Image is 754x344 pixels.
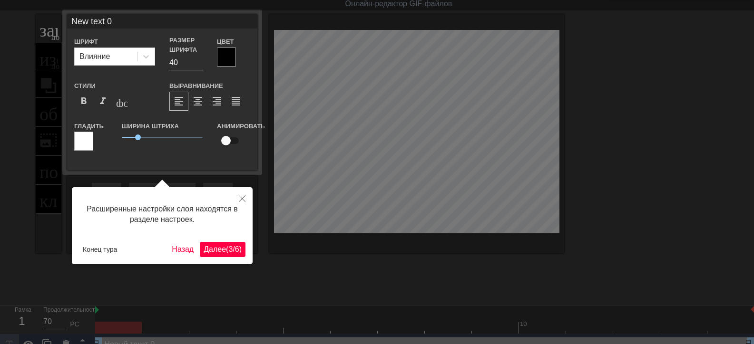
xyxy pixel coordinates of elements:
button: Назад [168,242,197,257]
button: Следующий [200,242,245,257]
button: Конец тура [79,242,121,257]
font: 3 [228,245,233,253]
font: Расширенные настройки слоя находятся в разделе настроек. [87,205,238,223]
font: Далее [204,245,226,253]
font: ) [239,245,242,253]
font: Конец тура [83,246,117,253]
font: / [233,245,235,253]
font: Назад [172,245,194,253]
font: 6 [235,245,239,253]
button: Закрывать [232,187,253,209]
font: ( [226,245,228,253]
